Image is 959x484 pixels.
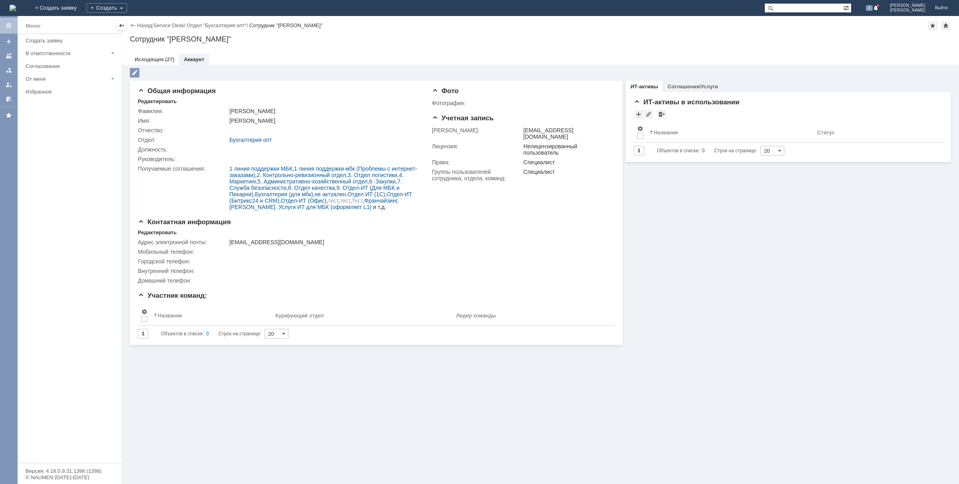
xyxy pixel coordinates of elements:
div: Редактировать [130,68,139,78]
a: Отдел ИТ (1С) [348,191,385,197]
a: Согласования [22,60,120,72]
span: Фото [432,87,459,95]
div: Отдел: [138,137,228,143]
a: 8. Отдел качества [288,185,335,191]
div: Сотрудник "[PERSON_NAME]" [130,35,951,43]
a: 2. Контрольно-ревизионный отдел [257,172,346,178]
a: Заявки в моей ответственности [2,64,15,77]
div: Лицензия: [432,143,522,149]
div: 0 [702,146,705,155]
span: Контактная информация [138,218,231,226]
th: Название [151,305,272,326]
div: 0 [206,329,209,339]
div: Скрыть меню [117,21,126,30]
a: не актуален [314,191,346,197]
th: Статус [814,122,937,143]
div: Статус [817,129,834,135]
div: Лидер команды [456,313,496,319]
a: 7. Служба безопасности [229,178,402,191]
span: Объектов в списке: [161,331,204,337]
div: Добавить связь [644,110,653,119]
a: 6. Закупки [369,178,396,185]
div: [EMAIL_ADDRESS][DOMAIN_NAME] [229,239,420,245]
div: Получаемые соглашения: [138,165,228,172]
span: Общая информация [138,87,216,95]
div: Нелицензированный пользователь [523,143,611,156]
div: Руководитель: [138,156,228,162]
div: [PERSON_NAME] [229,118,420,124]
th: Лидер команды [453,305,608,326]
div: Группы пользователей сотрудника, отдела, команд: [432,169,522,181]
div: Редактировать [138,98,177,105]
a: тест [340,197,350,204]
div: Избранное [26,89,108,95]
a: ИТ-активы [631,84,658,90]
a: Франчайзинг [364,197,397,204]
div: © NAUMEN [DATE]-[DATE] [26,475,113,480]
div: Фамилия: [138,108,228,114]
div: [EMAIL_ADDRESS][DOMAIN_NAME] [523,127,611,140]
div: Внутренний телефон: [138,268,228,274]
div: Городской телефон: [138,258,228,265]
div: В ответственности [26,50,108,56]
a: Бухгалтерия (для мбк) [255,191,313,197]
a: Соглашения/Услуги [668,84,718,90]
a: Заявки на командах [2,50,15,62]
a: 1 линия поддержки МБК [229,165,292,172]
span: [PERSON_NAME] [890,8,925,13]
a: Создать заявку [22,34,120,47]
div: Согласования [26,63,117,69]
span: ИТ-активы в использовании [634,98,740,106]
div: Сотрудник "[PERSON_NAME]" [249,22,322,28]
a: тест [328,197,338,204]
i: Строк на странице: [161,329,261,339]
div: Версия: 4.18.0.9.31.1398 (1398) [26,468,113,474]
div: | [152,22,153,28]
div: Редактировать [138,229,177,236]
a: 1 линия поддержки мбк (Проблемы с интернет-заказами) [229,165,417,178]
div: [PERSON_NAME] [229,108,420,114]
div: Мобильный телефон: [138,249,228,255]
div: (27) [165,56,174,62]
div: / [187,22,249,28]
span: [PERSON_NAME] [890,3,925,8]
span: Учетная запись [432,114,494,122]
a: Исходящие [135,56,164,62]
th: Название [647,122,814,143]
div: Отчество: [138,127,228,133]
span: Объектов в списке: [657,148,700,153]
div: От меня [26,76,108,82]
a: Отдел "Бухгалтерия опт" [187,22,246,28]
div: Название [158,313,182,319]
a: [PERSON_NAME]. Услуги ИТ для МБК (оформляет L1) [229,204,372,210]
i: Строк на странице: [657,146,757,155]
div: Домашний телефон: [138,277,228,284]
a: 5. Административно-хозяйственный отдел [257,178,368,185]
div: Фотография: [432,100,522,106]
a: Отдел-ИТ (Битрикс24 и CRM) [229,191,412,204]
a: Перейти на домашнюю страницу [10,5,16,11]
div: Создать [86,3,127,13]
a: 3. Отдел логистики [348,172,397,178]
div: Название [654,129,678,135]
span: Расширенный поиск [843,4,851,11]
span: В списке показаны первые 20 связанных объектов, всего таких объектов больше [373,204,386,210]
div: Адрес электронной почты: [138,239,228,245]
a: 4. Маркетинг [229,172,404,185]
div: Имя: [138,118,228,124]
div: Создать заявку [26,38,117,44]
span: Настройки [637,125,643,132]
div: Сделать домашней страницей [941,21,951,30]
div: Просмотреть архив [657,110,667,119]
div: Меню [26,21,40,31]
span: Участник команд: [138,292,207,299]
div: [PERSON_NAME]: [432,127,522,133]
a: Отдел-ИТ (Офис) [281,197,326,204]
div: Курирующий отдел [275,313,324,319]
th: Курирующий отдел [272,305,453,326]
a: Назад [137,22,152,28]
a: Бухгалтерия опт [229,137,272,143]
img: logo [10,5,16,11]
a: Service Desk [153,22,184,28]
div: Должность: [138,146,228,153]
